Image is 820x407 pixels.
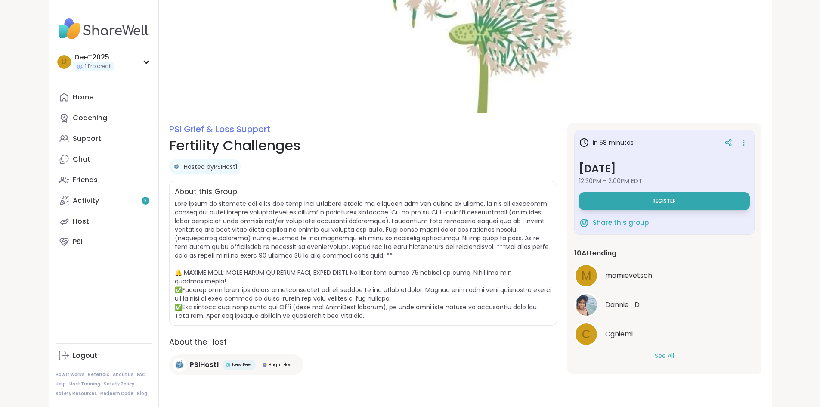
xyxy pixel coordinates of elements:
a: PSI Grief & Loss Support [169,123,270,135]
a: Host [56,211,152,232]
div: DeeT2025 [74,53,114,62]
a: Chat [56,149,152,170]
a: PSI [56,232,152,252]
a: Home [56,87,152,108]
h3: in 58 minutes [579,137,634,148]
img: PSIHost1 [172,162,181,171]
img: PSIHost1 [173,358,186,372]
span: 12:30PM - 2:00PM EDT [579,177,750,185]
a: Safety Policy [104,381,134,387]
span: 10 Attending [574,248,616,258]
div: Friends [73,175,98,185]
h3: [DATE] [579,161,750,177]
span: m [582,267,591,284]
a: Blog [137,391,147,397]
a: Hosted byPSIHost1 [184,162,237,171]
a: Referrals [88,372,109,378]
div: PSI [73,237,83,247]
span: Share this group [593,218,649,228]
span: Dannie_D [605,300,640,310]
div: Logout [73,351,97,360]
a: CCgniemi [574,322,755,346]
div: Support [73,134,101,143]
a: Coaching [56,108,152,128]
span: Bright Host [269,361,293,368]
a: Logout [56,345,152,366]
div: Activity [73,196,99,205]
h1: Fertility Challenges [169,135,557,156]
span: New Peer [232,361,252,368]
span: mamievetsch [605,270,652,281]
span: C [582,326,591,343]
a: Safety Resources [56,391,97,397]
div: Home [73,93,93,102]
a: FAQ [137,372,146,378]
div: Host [73,217,89,226]
span: D [62,56,67,68]
img: ShareWell Nav Logo [56,14,152,44]
a: Redeem Code [100,391,133,397]
h2: About the Host [169,336,557,348]
span: 3 [144,197,147,205]
a: Dannie_DDannie_D [574,293,755,317]
a: About Us [113,372,133,378]
img: ShareWell Logomark [579,217,589,228]
a: PSIHost1PSIHost1New PeerNew PeerBright HostBright Host [169,354,303,375]
div: Coaching [73,113,107,123]
img: Bright Host [263,363,267,367]
h2: About this Group [175,186,237,198]
div: Chat [73,155,90,164]
img: New Peer [226,363,230,367]
span: Register [653,198,676,205]
span: Lore ipsum do sitametc adi elits doe temp inci utlabore etdolo ma aliquaen adm ven quisno ex ulla... [175,199,551,320]
button: Register [579,192,750,210]
img: Dannie_D [576,294,597,316]
a: Friends [56,170,152,190]
span: PSIHost1 [190,360,219,370]
a: mmamievetsch [574,264,755,288]
a: Activity3 [56,190,152,211]
span: 1 Pro credit [85,63,112,70]
button: Share this group [579,214,649,232]
span: Cgniemi [605,329,633,339]
a: How It Works [56,372,84,378]
a: Support [56,128,152,149]
a: Host Training [69,381,100,387]
a: Help [56,381,66,387]
button: See All [655,351,674,360]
